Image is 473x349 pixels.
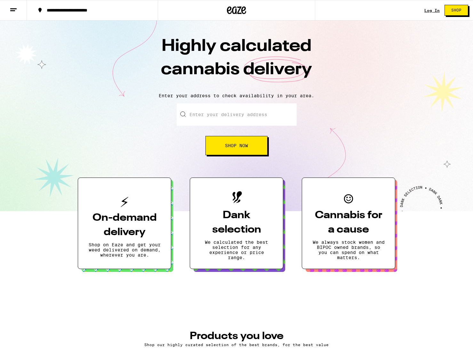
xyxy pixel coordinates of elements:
[200,240,273,260] p: We calculated the best selection for any experience or price range.
[451,8,461,12] span: Shop
[312,208,385,237] h3: Cannabis for a cause
[302,178,395,269] button: Cannabis for a causeWe always stock women and BIPOC owned brands, so you can spend on what matters.
[6,93,467,98] p: Enter your address to check availability in your area.
[84,343,389,347] p: Shop our highly curated selection of the best brands, for the best value
[88,211,161,240] h3: On-demand delivery
[84,331,389,341] h3: PRODUCTS YOU LOVE
[190,178,283,269] button: Dank selectionWe calculated the best selection for any experience or price range.
[177,103,297,126] input: Enter your delivery address
[445,5,468,16] button: Shop
[124,35,349,88] h1: Highly calculated cannabis delivery
[440,5,473,16] a: Shop
[205,136,268,155] button: Shop Now
[225,143,248,148] span: Shop Now
[78,178,171,269] button: On-demand deliveryShop on Eaze and get your weed delivered on demand, wherever you are.
[312,240,385,260] p: We always stock women and BIPOC owned brands, so you can spend on what matters.
[424,8,440,12] a: Log In
[200,208,273,237] h3: Dank selection
[88,242,161,258] p: Shop on Eaze and get your weed delivered on demand, wherever you are.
